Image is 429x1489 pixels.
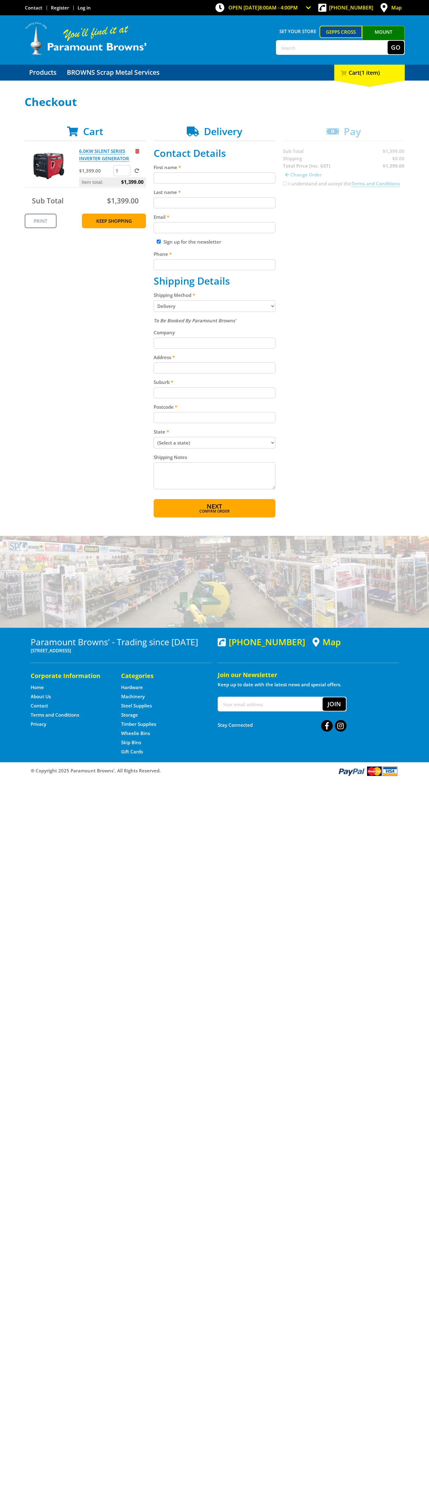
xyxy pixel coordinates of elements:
[25,65,61,81] a: Go to the Products page
[121,693,145,700] a: Go to the Machinery page
[135,148,139,154] a: Remove from cart
[121,177,144,187] span: $1,399.00
[121,712,138,718] a: Go to the Storage page
[277,41,388,54] input: Search
[218,637,305,647] div: [PHONE_NUMBER]
[154,250,275,258] label: Phone
[312,637,341,647] a: View a map of Gepps Cross location
[388,41,404,54] button: Go
[51,5,69,11] a: Go to the registration page
[154,147,275,159] h2: Contact Details
[25,214,57,228] a: Print
[154,387,275,398] input: Please enter your suburb.
[218,671,399,679] h5: Join our Newsletter
[79,167,112,174] p: $1,399.00
[154,291,275,299] label: Shipping Method
[78,5,91,11] a: Log in
[154,437,275,449] select: Please select your state.
[334,65,405,81] div: Cart
[31,712,79,718] a: Go to the Terms and Conditions page
[218,697,323,711] input: Your email address
[154,329,275,336] label: Company
[107,196,139,206] span: $1,399.00
[25,96,405,108] h1: Checkout
[154,188,275,196] label: Last name
[167,510,262,513] span: Confirm order
[25,765,405,777] div: ® Copyright 2025 Paramount Browns'. All Rights Reserved.
[154,378,275,386] label: Suburb
[207,502,222,510] span: Next
[259,4,298,11] span: 8:00am - 4:00pm
[154,275,275,287] h2: Shipping Details
[83,125,103,138] span: Cart
[154,172,275,184] input: Please enter your first name.
[31,637,212,647] h3: Paramount Browns' - Trading since [DATE]
[228,4,298,11] span: OPEN [DATE]
[121,672,199,680] h5: Categories
[154,197,275,208] input: Please enter your last name.
[154,300,275,312] select: Please select a shipping method.
[204,125,242,138] span: Delivery
[25,21,147,55] img: Paramount Browns'
[82,214,146,228] a: Keep Shopping
[121,721,156,727] a: Go to the Timber Supplies page
[32,196,63,206] span: Sub Total
[31,647,212,654] p: [STREET_ADDRESS]
[218,718,347,732] div: Stay Connected
[31,703,48,709] a: Go to the Contact page
[154,259,275,270] input: Please enter your telephone number.
[154,222,275,233] input: Please enter your email address.
[154,213,275,221] label: Email
[276,26,320,37] span: Set your store
[154,499,275,517] button: Next Confirm order
[30,147,67,184] img: 6.0KW SILENT SERIES INVERTER GENERATOR
[163,239,221,245] label: Sign up for the newsletter
[31,684,44,691] a: Go to the Home page
[121,684,143,691] a: Go to the Hardware page
[31,672,109,680] h5: Corporate Information
[337,765,399,777] img: PayPal, Mastercard, Visa accepted
[25,5,42,11] a: Go to the Contact page
[62,65,164,81] a: Go to the BROWNS Scrap Metal Services page
[121,748,143,755] a: Go to the Gift Cards page
[31,721,46,727] a: Go to the Privacy page
[154,403,275,411] label: Postcode
[362,26,405,49] a: Mount [PERSON_NAME]
[218,681,399,688] p: Keep up to date with the latest news and special offers.
[154,453,275,461] label: Shipping Notes
[31,693,51,700] a: Go to the About Us page
[154,362,275,373] input: Please enter your address.
[154,354,275,361] label: Address
[360,69,380,76] span: (1 item)
[320,26,362,38] a: Gepps Cross
[121,703,152,709] a: Go to the Steel Supplies page
[154,164,275,171] label: First name
[154,317,236,324] em: To Be Booked By Paramount Browns'
[154,428,275,435] label: State
[121,730,150,737] a: Go to the Wheelie Bins page
[323,697,346,711] button: Join
[121,739,141,746] a: Go to the Skip Bins page
[79,148,129,162] a: 6.0KW SILENT SERIES INVERTER GENERATOR
[79,177,146,187] p: Item total:
[154,412,275,423] input: Please enter your postcode.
